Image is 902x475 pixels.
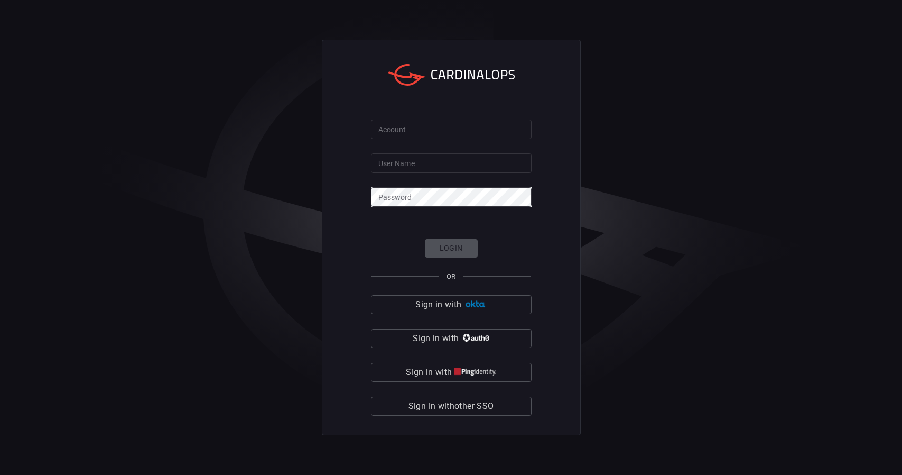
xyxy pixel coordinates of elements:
span: OR [447,272,455,280]
button: Sign in with [371,295,532,314]
img: vP8Hhh4KuCH8AavWKdZY7RZgAAAAASUVORK5CYII= [461,334,489,342]
button: Sign in with [371,363,532,382]
input: Type your user name [371,153,532,173]
span: Sign in with [413,331,459,346]
button: Sign in with [371,329,532,348]
img: quu4iresuhQAAAABJRU5ErkJggg== [454,368,496,376]
input: Type your account [371,120,532,139]
img: Ad5vKXme8s1CQAAAABJRU5ErkJggg== [464,300,487,308]
span: Sign in with [406,365,452,380]
span: Sign in with other SSO [408,399,494,414]
button: Sign in withother SSO [371,397,532,416]
span: Sign in with [415,297,461,312]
